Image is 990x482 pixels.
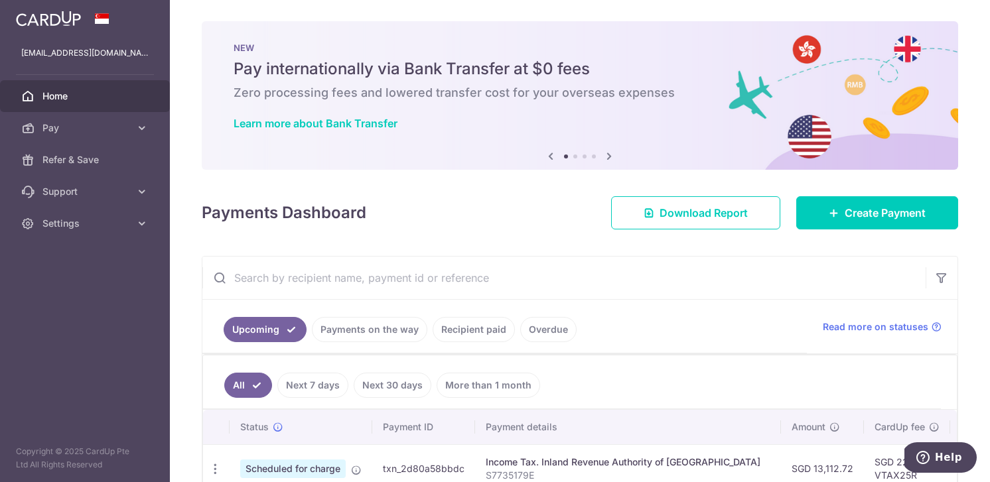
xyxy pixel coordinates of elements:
span: Refer & Save [42,153,130,166]
div: Income Tax. Inland Revenue Authority of [GEOGRAPHIC_DATA] [486,455,770,469]
a: Overdue [520,317,577,342]
iframe: Opens a widget where you can find more information [904,442,977,475]
a: Payments on the way [312,317,427,342]
th: Payment ID [372,410,475,444]
span: Create Payment [845,205,926,221]
img: Bank transfer banner [202,21,958,170]
a: Next 30 days [354,373,431,398]
span: Home [42,90,130,103]
span: Support [42,185,130,198]
a: Next 7 days [277,373,348,398]
a: All [224,373,272,398]
h6: Zero processing fees and lowered transfer cost for your overseas expenses [234,85,926,101]
h4: Payments Dashboard [202,201,366,225]
span: Scheduled for charge [240,459,346,478]
a: Download Report [611,196,780,229]
span: Read more on statuses [823,320,928,333]
span: CardUp fee [875,420,925,434]
input: Search by recipient name, payment id or reference [202,257,926,299]
span: Pay [42,121,130,135]
a: More than 1 month [437,373,540,398]
span: Download Report [660,205,748,221]
p: NEW [234,42,926,53]
a: Create Payment [796,196,958,229]
span: Amount [792,420,825,434]
a: Upcoming [224,317,307,342]
th: Payment details [475,410,781,444]
span: Status [240,420,269,434]
h5: Pay internationally via Bank Transfer at $0 fees [234,58,926,80]
a: Learn more about Bank Transfer [234,117,397,130]
p: S7735179E [486,469,770,482]
a: Read more on statuses [823,320,942,333]
span: Settings [42,217,130,230]
p: [EMAIL_ADDRESS][DOMAIN_NAME] [21,46,149,60]
a: Recipient paid [433,317,515,342]
img: CardUp [16,11,81,27]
